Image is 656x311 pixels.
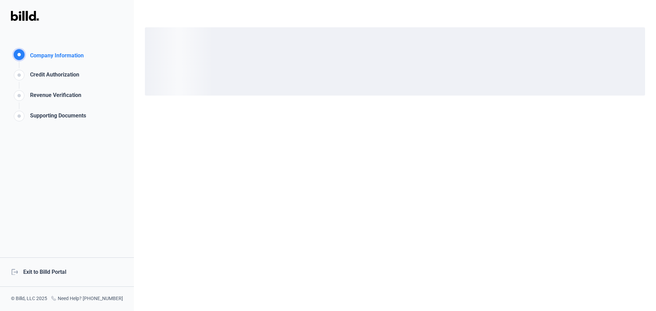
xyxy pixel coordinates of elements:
img: Billd Logo [11,11,39,21]
div: Company Information [27,52,84,61]
div: Need Help? [PHONE_NUMBER] [51,295,123,303]
div: Supporting Documents [27,112,86,123]
div: loading [145,27,645,96]
mat-icon: logout [11,268,18,275]
div: © Billd, LLC 2025 [11,295,47,303]
div: Revenue Verification [27,91,81,102]
div: Credit Authorization [27,71,79,82]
